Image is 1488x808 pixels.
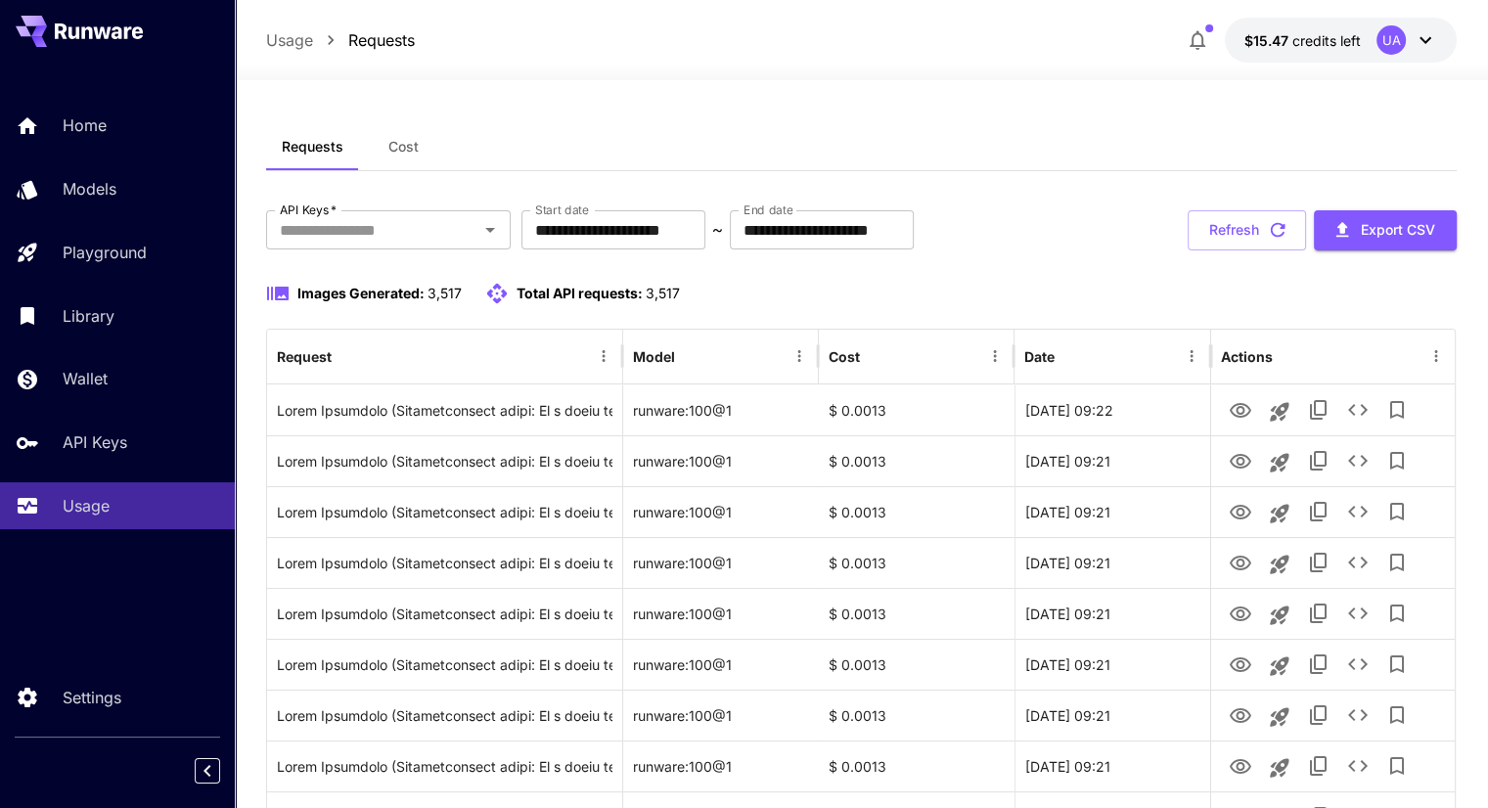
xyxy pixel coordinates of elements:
button: $15.4731UA [1225,18,1457,63]
button: Add to library [1377,645,1417,684]
div: Click to copy prompt [277,538,612,588]
button: Launch in playground [1260,392,1299,431]
div: Click to copy prompt [277,640,612,690]
div: runware:100@1 [623,588,819,639]
div: Request [277,348,332,365]
div: Click to copy prompt [277,691,612,741]
label: End date [744,202,792,218]
button: Launch in playground [1260,494,1299,533]
div: 21 Aug, 2025 09:21 [1015,435,1210,486]
button: View Image [1221,695,1260,735]
div: runware:100@1 [623,690,819,741]
div: $ 0.0013 [819,588,1015,639]
div: runware:100@1 [623,486,819,537]
div: Date [1024,348,1055,365]
button: Sort [862,342,889,370]
button: Launch in playground [1260,647,1299,686]
button: Copy TaskUUID [1299,645,1338,684]
nav: breadcrumb [266,28,415,52]
button: See details [1338,492,1377,531]
button: Launch in playground [1260,596,1299,635]
label: API Keys [280,202,337,218]
span: Total API requests: [517,285,643,301]
div: UA [1376,25,1406,55]
button: View Image [1221,440,1260,480]
span: 3,517 [646,285,680,301]
a: Usage [266,28,313,52]
div: runware:100@1 [623,384,819,435]
button: Add to library [1377,441,1417,480]
div: Click to copy prompt [277,487,612,537]
p: Requests [348,28,415,52]
div: $ 0.0013 [819,435,1015,486]
span: credits left [1292,32,1361,49]
div: 21 Aug, 2025 09:21 [1015,486,1210,537]
button: Launch in playground [1260,697,1299,737]
div: $ 0.0013 [819,690,1015,741]
div: 21 Aug, 2025 09:21 [1015,690,1210,741]
button: See details [1338,441,1377,480]
button: Refresh [1188,210,1306,250]
p: Library [63,304,114,328]
div: Collapse sidebar [209,753,235,788]
button: View Image [1221,542,1260,582]
div: 21 Aug, 2025 09:21 [1015,639,1210,690]
p: Settings [63,686,121,709]
button: Copy TaskUUID [1299,746,1338,786]
div: runware:100@1 [623,639,819,690]
span: $15.47 [1244,32,1292,49]
div: $ 0.0013 [819,537,1015,588]
p: API Keys [63,430,127,454]
button: Menu [1422,342,1450,370]
button: Menu [1178,342,1205,370]
span: Images Generated: [297,285,425,301]
div: runware:100@1 [623,435,819,486]
div: 21 Aug, 2025 09:21 [1015,588,1210,639]
button: See details [1338,390,1377,429]
button: View Image [1221,491,1260,531]
button: Copy TaskUUID [1299,390,1338,429]
button: Copy TaskUUID [1299,543,1338,582]
button: Add to library [1377,492,1417,531]
button: See details [1338,696,1377,735]
button: See details [1338,746,1377,786]
button: Launch in playground [1260,748,1299,787]
p: Wallet [63,367,108,390]
div: 21 Aug, 2025 09:21 [1015,537,1210,588]
button: View Image [1221,745,1260,786]
button: See details [1338,594,1377,633]
button: Add to library [1377,543,1417,582]
button: View Image [1221,593,1260,633]
button: Copy TaskUUID [1299,441,1338,480]
span: Requests [282,138,343,156]
p: Playground [63,241,147,264]
button: Menu [981,342,1009,370]
div: Click to copy prompt [277,589,612,639]
button: Launch in playground [1260,443,1299,482]
button: View Image [1221,644,1260,684]
button: Sort [677,342,704,370]
button: Add to library [1377,594,1417,633]
div: Click to copy prompt [277,385,612,435]
div: $ 0.0013 [819,741,1015,791]
div: Click to copy prompt [277,436,612,486]
p: Home [63,113,107,137]
span: Cost [388,138,419,156]
button: Copy TaskUUID [1299,492,1338,531]
div: $ 0.0013 [819,486,1015,537]
div: Actions [1221,348,1273,365]
div: Cost [829,348,860,365]
button: Copy TaskUUID [1299,696,1338,735]
div: runware:100@1 [623,537,819,588]
button: Add to library [1377,390,1417,429]
span: 3,517 [428,285,462,301]
button: Collapse sidebar [195,758,220,784]
div: $15.4731 [1244,30,1361,51]
button: Add to library [1377,746,1417,786]
button: Open [476,216,504,244]
p: ~ [712,218,723,242]
button: Launch in playground [1260,545,1299,584]
div: Click to copy prompt [277,741,612,791]
label: Start date [535,202,589,218]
